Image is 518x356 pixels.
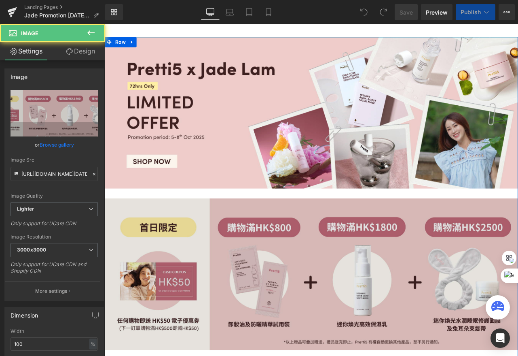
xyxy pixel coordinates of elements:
div: Image Src [11,157,98,163]
div: Dimension [11,307,38,319]
button: More [499,4,515,20]
span: Jade Promotion [DATE]-[DATE] [24,12,90,19]
img: Pretti5 - HK [222,7,262,23]
a: Browse gallery [40,138,74,152]
a: Design [54,42,107,60]
a: Landing Pages [24,4,105,11]
button: English [20,11,51,20]
div: Only support for UCare CDN [11,220,98,232]
a: Desktop [201,4,220,20]
div: Open Intercom Messenger [491,328,510,348]
a: Laptop [220,4,239,20]
div: Image [11,69,27,80]
div: % [89,339,97,350]
b: 3000x3000 [17,247,46,253]
span: Publish [461,9,481,15]
a: Mobile [259,4,278,20]
button: Redo [375,4,391,20]
input: auto [11,337,98,351]
div: Width [11,328,98,334]
button: Undo [356,4,372,20]
a: Expand / Collapse [27,15,38,27]
p: More settings [35,288,68,295]
div: Image Quality [11,193,98,199]
span: Row [11,15,27,27]
button: Publish [456,4,495,20]
button: More settings [5,281,100,301]
div: or [11,141,98,149]
div: Image Resolution [11,234,98,240]
b: Lighter [17,206,34,212]
span: Preview [426,8,448,17]
input: Link [11,167,98,181]
a: Tablet [239,4,259,20]
a: New Library [105,4,123,20]
span: Image [21,30,38,36]
a: Preview [421,4,452,20]
span: Save [400,8,413,17]
div: Only support for UCare CDN and Shopify CDN [11,261,98,279]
